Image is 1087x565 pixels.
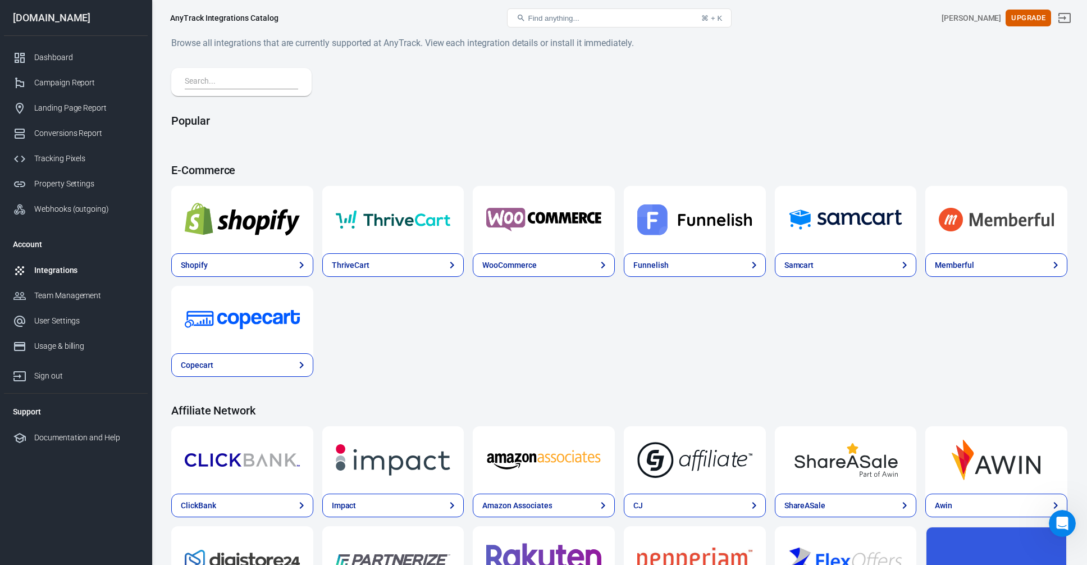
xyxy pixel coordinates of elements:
div: Impact [332,500,357,512]
a: Sign out [1051,4,1078,31]
img: Awin [939,440,1054,480]
a: Shopify [171,253,313,277]
div: Usage & billing [34,340,139,352]
div: Team Management [34,290,139,302]
a: Sign out [4,359,148,389]
a: ClickBank [171,426,313,494]
div: Tracking Pixels [34,153,139,165]
a: Dashboard [4,45,148,70]
a: Memberful [925,186,1067,253]
a: WooCommerce [473,253,615,277]
img: Memberful [939,199,1054,240]
h6: Browse all integrations that are currently supported at AnyTrack. View each integration details o... [171,36,1067,50]
div: Dashboard [34,52,139,63]
a: Tracking Pixels [4,146,148,171]
img: Copecart [185,299,300,340]
input: Search... [185,75,294,89]
img: Samcart [788,199,903,240]
a: Integrations [4,258,148,283]
a: Property Settings [4,171,148,197]
a: ClickBank [171,494,313,517]
div: CJ [633,500,643,512]
a: Amazon Associates [473,494,615,517]
a: User Settings [4,308,148,334]
div: Landing Page Report [34,102,139,114]
div: Copecart [181,359,213,371]
a: Funnelish [624,186,766,253]
a: Usage & billing [4,334,148,359]
div: Shopify [181,259,208,271]
a: ThriveCart [322,186,464,253]
div: Integrations [34,265,139,276]
div: Memberful [935,259,974,271]
div: ThriveCart [332,259,370,271]
div: Sign out [34,370,139,382]
img: ShareASale [788,440,903,480]
div: ShareASale [784,500,826,512]
span: Find anything... [528,14,579,22]
div: AnyTrack Integrations Catalog [170,12,278,24]
a: Impact [322,494,464,517]
a: CJ [624,426,766,494]
a: Amazon Associates [473,426,615,494]
img: CJ [637,440,752,480]
img: ClickBank [185,440,300,480]
iframe: Intercom live chat [1049,510,1076,537]
img: Impact [336,440,451,480]
div: Campaign Report [34,77,139,89]
button: Find anything...⌘ + K [507,8,732,28]
div: Account id: h2n5TgVa [942,12,1001,24]
div: Awin [935,500,952,512]
a: Copecart [171,286,313,353]
h4: E-Commerce [171,163,1067,177]
a: Conversions Report [4,121,148,146]
img: Shopify [185,199,300,240]
img: ThriveCart [336,199,451,240]
div: Conversions Report [34,127,139,139]
div: ClickBank [181,500,216,512]
a: Webhooks (outgoing) [4,197,148,222]
div: [DOMAIN_NAME] [4,13,148,23]
div: User Settings [34,315,139,327]
img: Funnelish [637,199,752,240]
img: WooCommerce [486,199,601,240]
a: Campaign Report [4,70,148,95]
a: ShareASale [775,494,917,517]
a: Samcart [775,186,917,253]
div: Documentation and Help [34,432,139,444]
img: Amazon Associates [486,440,601,480]
li: Support [4,398,148,425]
h4: Affiliate Network [171,404,1067,417]
a: ThriveCart [322,253,464,277]
a: Awin [925,494,1067,517]
a: Shopify [171,186,313,253]
div: Property Settings [34,178,139,190]
button: Upgrade [1006,10,1051,27]
div: Amazon Associates [482,500,552,512]
a: CJ [624,494,766,517]
h4: Popular [171,114,1067,127]
a: Memberful [925,253,1067,277]
a: Samcart [775,253,917,277]
a: Awin [925,426,1067,494]
a: Impact [322,426,464,494]
div: Webhooks (outgoing) [34,203,139,215]
div: Samcart [784,259,814,271]
a: Copecart [171,353,313,377]
a: Landing Page Report [4,95,148,121]
div: ⌘ + K [701,14,722,22]
a: ShareASale [775,426,917,494]
a: Team Management [4,283,148,308]
div: Funnelish [633,259,669,271]
a: Funnelish [624,253,766,277]
li: Account [4,231,148,258]
a: WooCommerce [473,186,615,253]
div: WooCommerce [482,259,536,271]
